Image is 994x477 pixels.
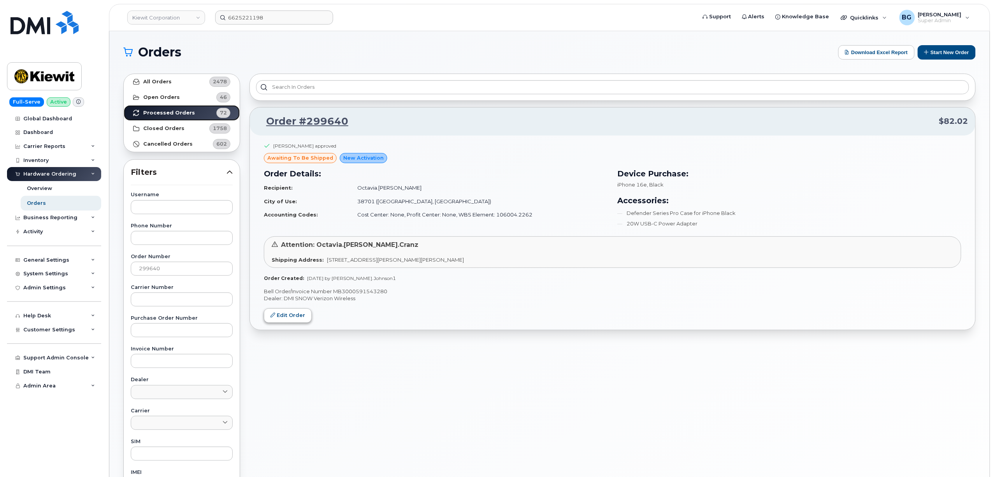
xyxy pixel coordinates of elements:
strong: Open Orders [143,94,180,100]
span: $82.02 [939,116,968,127]
strong: Closed Orders [143,125,184,132]
a: All Orders2478 [124,74,240,90]
span: 602 [216,140,227,148]
strong: Recipient: [264,185,293,191]
label: Username [131,192,233,197]
button: Start New Order [918,45,976,60]
label: Phone Number [131,224,233,229]
p: Dealer: DMI SNOW Verizon Wireless [264,295,961,302]
span: [DATE] by [PERSON_NAME].Johnson1 [307,275,396,281]
span: [STREET_ADDRESS][PERSON_NAME][PERSON_NAME] [327,257,464,263]
span: awaiting to be shipped [267,154,333,162]
label: Purchase Order Number [131,316,233,321]
span: New Activation [343,154,384,162]
td: Cost Center: None, Profit Center: None, WBS Element: 106004.2262 [350,208,608,222]
strong: Order Created: [264,275,304,281]
span: 46 [220,93,227,101]
strong: All Orders [143,79,172,85]
button: Download Excel Report [838,45,915,60]
span: Attention: Octavia.[PERSON_NAME].Cranz [281,241,418,248]
strong: Shipping Address: [272,257,324,263]
span: Orders [138,46,181,58]
span: iPhone 16e [617,181,647,188]
td: 38701 ([GEOGRAPHIC_DATA], [GEOGRAPHIC_DATA]) [350,195,608,208]
a: Cancelled Orders602 [124,136,240,152]
label: IMEI [131,470,233,475]
li: 20W USB-C Power Adapter [617,220,961,227]
h3: Accessories: [617,195,961,206]
a: Order #299640 [257,114,348,128]
a: Open Orders46 [124,90,240,105]
h3: Order Details: [264,168,608,180]
strong: City of Use: [264,198,297,204]
span: 1758 [213,125,227,132]
strong: Processed Orders [143,110,195,116]
label: Order Number [131,254,233,259]
a: Processed Orders72 [124,105,240,121]
label: SIM [131,439,233,444]
span: Filters [131,167,227,178]
span: , Black [647,181,664,188]
li: Defender Series Pro Case for iPhone Black [617,209,961,217]
a: Closed Orders1758 [124,121,240,136]
td: Octavia.[PERSON_NAME] [350,181,608,195]
label: Carrier [131,408,233,414]
a: Edit Order [264,308,312,323]
input: Search in orders [256,80,969,94]
iframe: Messenger Launcher [960,443,988,471]
label: Carrier Number [131,285,233,290]
span: 72 [220,109,227,116]
strong: Accounting Codes: [264,211,318,218]
h3: Device Purchase: [617,168,961,180]
label: Invoice Number [131,347,233,352]
span: 2478 [213,78,227,85]
div: [PERSON_NAME] approved [273,143,336,149]
strong: Cancelled Orders [143,141,193,147]
p: Bell Order/Invoice Number MB3000591543280 [264,288,961,295]
label: Dealer [131,377,233,382]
